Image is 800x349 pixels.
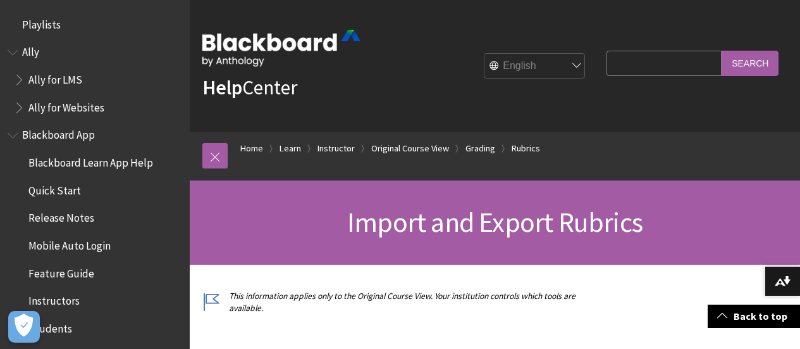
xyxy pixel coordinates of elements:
[28,318,72,335] span: Students
[28,180,81,197] span: Quick Start
[22,14,61,31] span: Playlists
[28,235,111,252] span: Mobile Auto Login
[371,141,449,156] a: Original Course View
[465,141,495,156] a: Grading
[202,30,360,67] img: Blackboard by Anthology
[28,69,82,86] span: Ally for LMS
[28,97,104,114] span: Ally for Websites
[708,305,800,328] a: Back to top
[347,205,643,239] span: Import and Export Rubrics
[722,51,778,75] input: Search
[28,291,80,308] span: Instructors
[317,141,355,156] a: Instructor
[202,75,242,100] strong: Help
[28,208,94,225] span: Release Notes
[240,141,263,156] a: Home
[22,125,95,142] span: Blackboard App
[484,54,586,79] select: Site Language Selector
[512,141,540,156] a: Rubrics
[8,311,40,343] button: Open Preferences
[22,42,39,59] span: Ally
[28,152,153,169] span: Blackboard Learn App Help
[280,141,301,156] a: Learn
[8,42,182,118] nav: Book outline for Anthology Ally Help
[202,75,297,100] a: HelpCenter
[28,263,94,280] span: Feature Guide
[8,14,182,35] nav: Book outline for Playlists
[202,290,600,314] p: This information applies only to the Original Course View. Your institution controls which tools ...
